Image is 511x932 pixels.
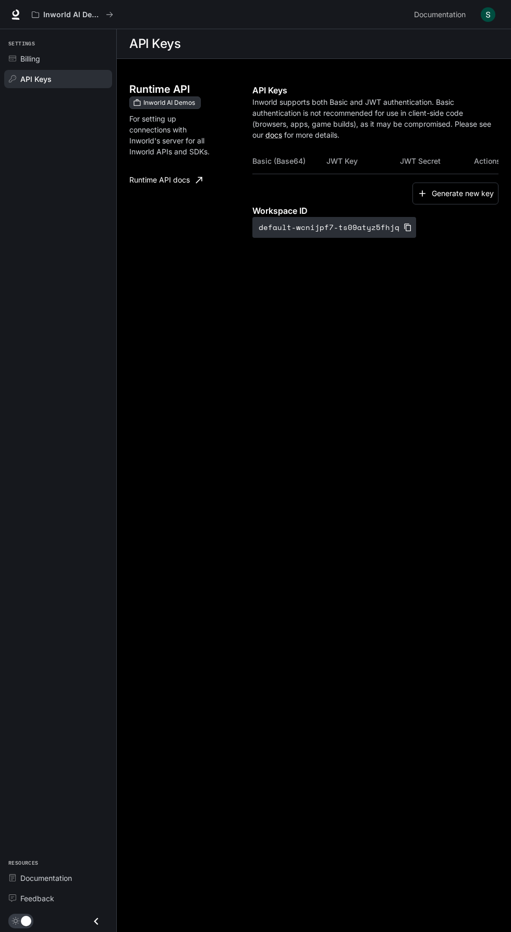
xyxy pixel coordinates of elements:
[21,915,31,926] span: Dark mode toggle
[400,149,474,174] th: JWT Secret
[252,204,498,217] p: Workspace ID
[20,873,72,883] span: Documentation
[20,74,52,84] span: API Keys
[84,911,108,932] button: Close drawer
[474,149,498,174] th: Actions
[252,217,416,238] button: default-wcnijpf7-ts09atyz5fhjq
[4,889,112,907] a: Feedback
[265,130,282,139] a: docs
[125,170,206,190] a: Runtime API docs
[139,98,199,107] span: Inworld AI Demos
[20,893,54,904] span: Feedback
[20,53,40,64] span: Billing
[252,96,498,140] p: Inworld supports both Basic and JWT authentication. Basic authentication is not recommended for u...
[129,84,190,94] h3: Runtime API
[414,8,466,21] span: Documentation
[4,869,112,887] a: Documentation
[326,149,400,174] th: JWT Key
[481,7,495,22] img: User avatar
[43,10,102,19] p: Inworld AI Demos
[4,70,112,88] a: API Keys
[4,50,112,68] a: Billing
[252,84,498,96] p: API Keys
[129,96,201,109] div: These keys will apply to your current workspace only
[129,113,215,157] p: For setting up connections with Inworld's server for all Inworld APIs and SDKs.
[27,4,118,25] button: All workspaces
[410,4,473,25] a: Documentation
[412,183,498,205] button: Generate new key
[478,4,498,25] button: User avatar
[252,149,326,174] th: Basic (Base64)
[129,33,180,54] h1: API Keys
